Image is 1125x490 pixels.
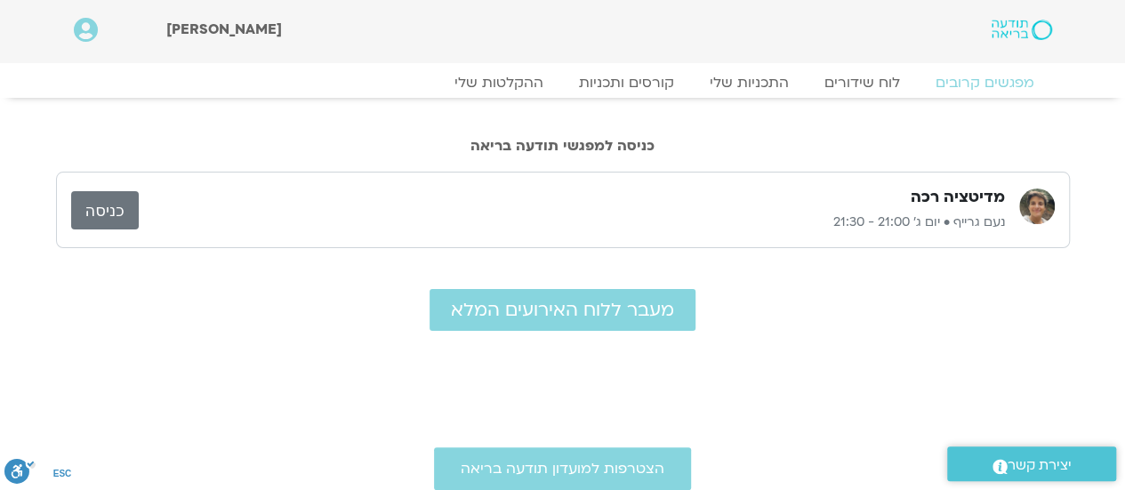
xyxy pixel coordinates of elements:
span: מעבר ללוח האירועים המלא [451,300,674,320]
a: התכניות שלי [692,74,807,92]
p: נעם גרייף • יום ג׳ 21:00 - 21:30 [139,212,1005,233]
a: קורסים ותכניות [561,74,692,92]
h3: מדיטציה רכה [911,187,1005,208]
span: יצירת קשר [1008,454,1072,478]
nav: Menu [74,74,1052,92]
span: הצטרפות למועדון תודעה בריאה [461,461,664,477]
a: הצטרפות למועדון תודעה בריאה [434,447,691,490]
a: לוח שידורים [807,74,918,92]
a: מעבר ללוח האירועים המלא [430,289,695,331]
span: [PERSON_NAME] [166,20,282,39]
h2: כניסה למפגשי תודעה בריאה [56,138,1070,154]
a: כניסה [71,191,139,229]
img: נעם גרייף [1019,189,1055,224]
a: מפגשים קרובים [918,74,1052,92]
a: ההקלטות שלי [437,74,561,92]
a: יצירת קשר [947,446,1116,481]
